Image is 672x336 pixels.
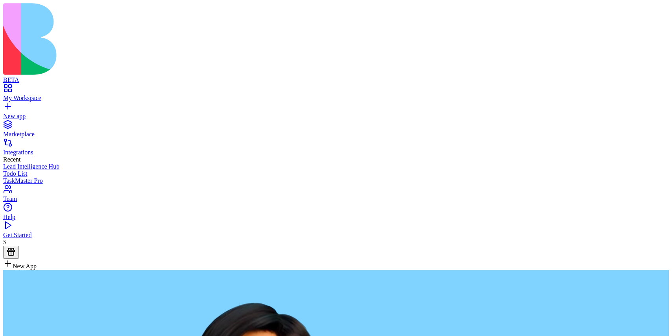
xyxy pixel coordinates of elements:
[3,69,669,84] a: BETA
[3,87,669,102] a: My Workspace
[3,188,669,202] a: Team
[3,142,669,156] a: Integrations
[3,163,669,170] a: Lead Intelligence Hub
[3,232,669,239] div: Get Started
[3,156,20,163] span: Recent
[3,131,669,138] div: Marketplace
[3,225,669,239] a: Get Started
[3,149,669,156] div: Integrations
[3,95,669,102] div: My Workspace
[3,206,669,221] a: Help
[3,195,669,202] div: Team
[3,177,669,184] a: TaskMaster Pro
[3,213,669,221] div: Help
[3,3,319,75] img: logo
[3,170,669,177] a: Todo List
[3,106,669,120] a: New app
[3,239,7,245] span: S
[3,76,669,84] div: BETA
[13,263,37,269] span: New App
[3,113,669,120] div: New app
[3,124,669,138] a: Marketplace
